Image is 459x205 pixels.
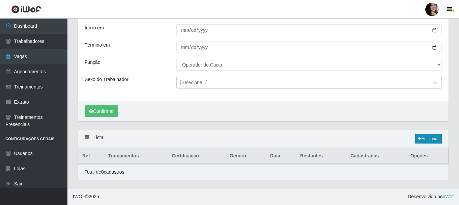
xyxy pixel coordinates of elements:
label: Função [85,59,101,66]
th: Restantes [296,148,346,164]
input: 00/00/0000 [176,42,442,53]
div: [Selecione...] [180,79,207,86]
a: iWof [444,194,454,199]
th: Data [266,148,296,164]
label: Sexo do Trabalhador [85,76,128,83]
p: Total de 0 cadastros. [85,169,125,176]
img: CoreUI Logo [11,5,41,14]
span: IWOF [73,194,85,199]
span: © 2025 . [73,193,101,200]
th: Opções [406,148,449,164]
label: Início em [85,24,104,31]
div: Lista [78,130,449,148]
input: 00/00/0000 [176,24,442,36]
th: Certificação [168,148,226,164]
button: Confirmar [85,105,118,117]
th: Gênero [226,148,266,164]
th: Trainamentos [104,148,168,164]
span: Desenvolvido por [408,193,454,200]
a: Adicionar [415,134,442,144]
th: Ref [78,148,104,164]
label: Término em [85,42,110,49]
th: Cadastradas [346,148,406,164]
